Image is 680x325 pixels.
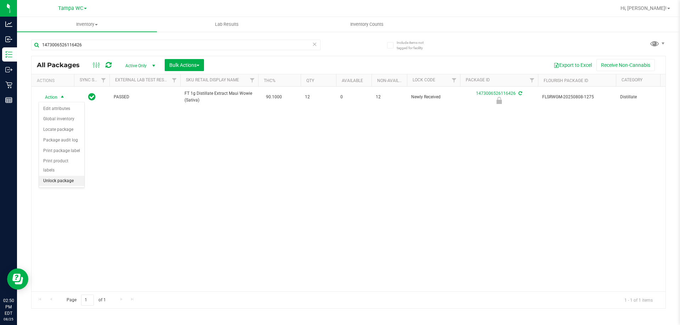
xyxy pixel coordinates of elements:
inline-svg: Reports [5,97,12,104]
inline-svg: Analytics [5,21,12,28]
a: Package ID [466,77,490,82]
span: Newly Received [411,94,456,100]
li: Package audit log [39,135,84,146]
a: Lock Code [413,77,435,82]
span: Bulk Actions [169,62,199,68]
p: 02:50 PM EDT [3,297,14,317]
span: Distillate [620,94,674,100]
li: Print product labels [39,156,84,175]
span: Page of 1 [61,295,112,306]
span: 12 [376,94,403,100]
span: 12 [305,94,332,100]
a: Qty [306,78,314,83]
span: 1 - 1 of 1 items [619,295,658,305]
span: Hi, [PERSON_NAME]! [620,5,667,11]
span: Action [39,92,58,102]
a: Filter [448,74,460,86]
inline-svg: Outbound [5,66,12,73]
a: Filter [526,74,538,86]
a: Non-Available [377,78,409,83]
inline-svg: Retail [5,81,12,88]
button: Export to Excel [549,59,596,71]
span: All Packages [37,61,87,69]
span: 0 [340,94,367,100]
a: Filter [246,74,258,86]
a: Filter [169,74,180,86]
span: Lab Results [205,21,248,28]
a: Sync Status [80,77,107,82]
span: Inventory [17,21,157,28]
li: Unlock package [39,176,84,186]
li: Print package label [39,146,84,156]
a: 1473006526116426 [476,91,516,96]
a: Inventory Counts [297,17,437,32]
li: Edit attributes [39,104,84,114]
span: Include items not tagged for facility [397,40,432,51]
iframe: Resource center [7,268,28,290]
input: 1 [81,295,94,306]
span: Clear [312,40,317,49]
inline-svg: Inbound [5,36,12,43]
div: Newly Received [459,97,539,104]
span: FT 1g Distillate Extract Maui Wowie (Sativa) [185,90,254,104]
span: Inventory Counts [341,21,393,28]
button: Receive Non-Cannabis [596,59,655,71]
a: Inventory [17,17,157,32]
li: Locate package [39,124,84,135]
a: Lab Results [157,17,297,32]
span: Tampa WC [58,5,83,11]
inline-svg: Inventory [5,51,12,58]
span: 90.1000 [262,92,285,102]
a: Category [622,77,642,82]
a: External Lab Test Result [115,77,171,82]
span: FLSRWGM-20250808-1275 [542,94,612,100]
button: Bulk Actions [165,59,204,71]
span: PASSED [114,94,176,100]
a: Available [342,78,363,83]
span: select [58,92,67,102]
a: Filter [98,74,109,86]
span: Sync from Compliance System [517,91,522,96]
a: Flourish Package ID [544,78,588,83]
input: Search Package ID, Item Name, SKU, Lot or Part Number... [31,40,321,50]
li: Global inventory [39,114,84,124]
p: 08/25 [3,317,14,322]
span: In Sync [88,92,96,102]
div: Actions [37,78,71,83]
a: THC% [264,78,276,83]
a: Sku Retail Display Name [186,77,239,82]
